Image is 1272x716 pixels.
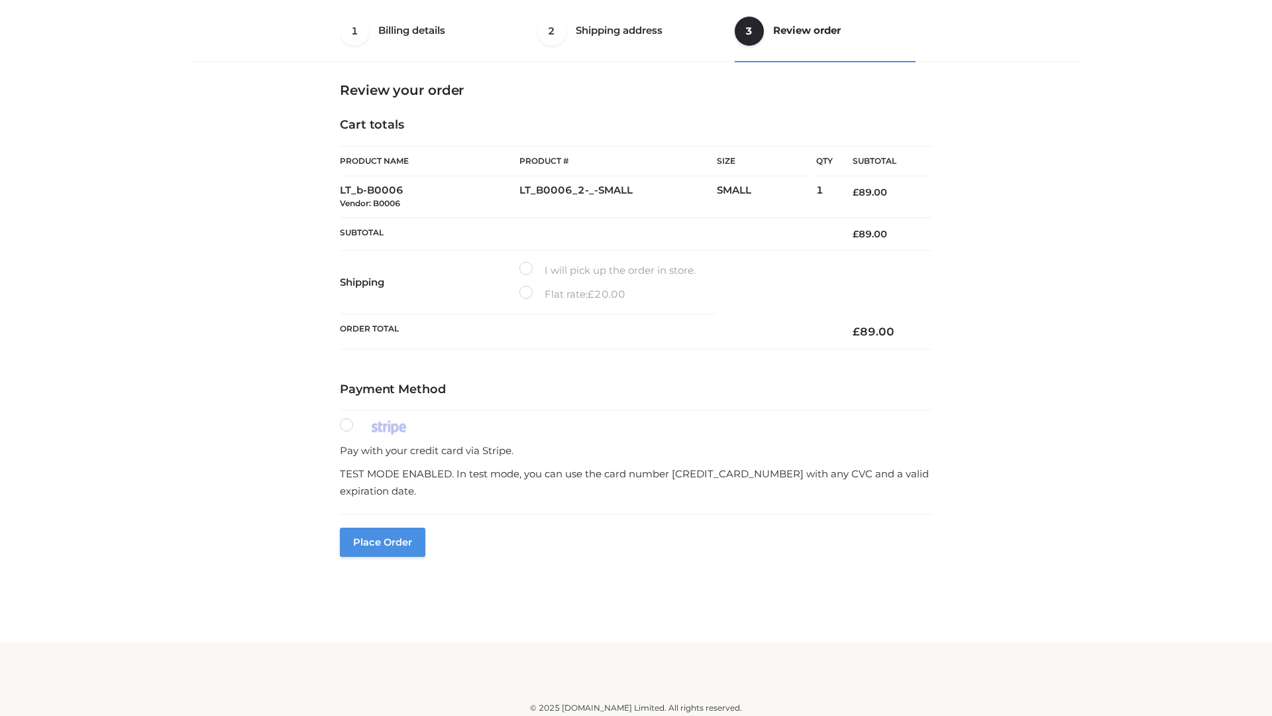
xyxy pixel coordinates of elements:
span: £ [853,228,859,240]
p: TEST MODE ENABLED. In test mode, you can use the card number [CREDIT_CARD_NUMBER] with any CVC an... [340,465,932,499]
span: £ [588,288,594,300]
small: Vendor: B0006 [340,198,400,208]
div: © 2025 [DOMAIN_NAME] Limited. All rights reserved. [197,701,1075,715]
th: Shipping [340,251,519,314]
td: 1 [816,176,833,218]
h4: Payment Method [340,383,932,397]
label: I will pick up the order in store. [519,262,696,279]
th: Subtotal [340,217,833,250]
td: LT_b-B0006 [340,176,519,218]
th: Subtotal [833,147,932,176]
label: Flat rate: [519,286,625,303]
bdi: 89.00 [853,186,887,198]
p: Pay with your credit card via Stripe. [340,442,932,459]
span: £ [853,325,860,338]
td: LT_B0006_2-_-SMALL [519,176,717,218]
th: Order Total [340,314,833,349]
td: SMALL [717,176,816,218]
th: Product # [519,146,717,176]
th: Qty [816,146,833,176]
h4: Cart totals [340,118,932,133]
bdi: 89.00 [853,228,887,240]
span: £ [853,186,859,198]
bdi: 20.00 [588,288,625,300]
bdi: 89.00 [853,325,894,338]
button: Place order [340,528,425,557]
th: Product Name [340,146,519,176]
h3: Review your order [340,82,932,98]
th: Size [717,147,810,176]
